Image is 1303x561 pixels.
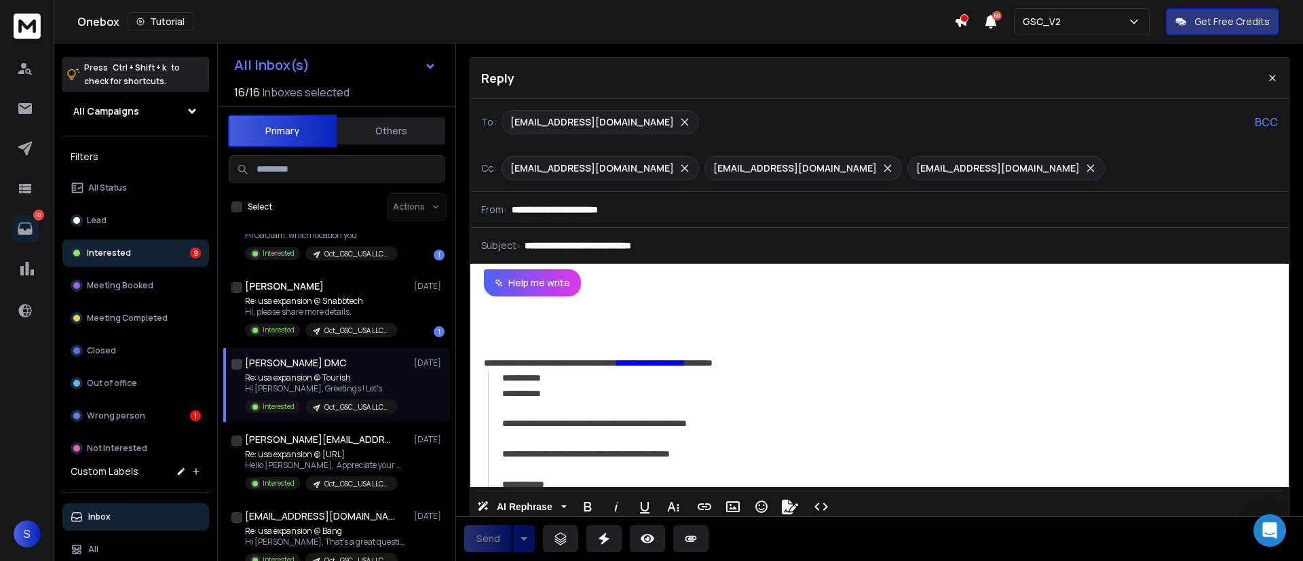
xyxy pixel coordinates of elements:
[263,325,295,335] p: Interested
[14,520,41,547] button: S
[484,269,581,296] button: Help me write
[62,207,209,234] button: Lead
[720,493,746,520] button: Insert Image (Ctrl+P)
[88,182,127,193] p: All Status
[62,239,209,267] button: Interested9
[324,402,390,412] p: Oct_GSC_USA LLC_20-100_India
[263,402,295,412] p: Interested
[713,161,877,175] p: [EMAIL_ADDRESS][DOMAIN_NAME]
[1023,15,1066,28] p: GSC_V2
[245,537,408,547] p: Hi [PERSON_NAME], That’s a great question
[324,479,390,489] p: Oct_GSC_USA LLC_20-100_India
[263,84,350,100] h3: Inboxes selected
[603,493,629,520] button: Italic (Ctrl+I)
[87,345,116,356] p: Closed
[324,249,390,259] p: Oct_GSC_USA LLC_20-100_India
[263,248,295,258] p: Interested
[73,104,139,118] h1: All Campaigns
[62,435,209,462] button: Not Interested
[71,465,138,478] h3: Custom Labels
[337,116,445,146] button: Others
[481,69,514,88] p: Reply
[33,210,44,220] p: 10
[248,201,272,212] label: Select
[245,526,408,537] p: Re: usa expansion @ Bang
[481,115,496,129] p: To:
[62,337,209,364] button: Closed
[434,250,445,260] div: 1
[1253,514,1286,547] div: Open Intercom Messenger
[481,239,519,252] p: Subject:
[245,296,398,307] p: Re: usa expansion @ Snabbtech
[87,215,107,226] p: Lead
[234,58,309,72] h1: All Inbox(s)
[190,410,201,421] div: 1
[245,433,394,446] h1: [PERSON_NAME][EMAIL_ADDRESS]
[223,52,447,79] button: All Inbox(s)
[62,402,209,429] button: Wrong person1
[88,511,111,522] p: Inbox
[632,493,658,520] button: Underline (Ctrl+U)
[62,272,209,299] button: Meeting Booked
[62,98,209,125] button: All Campaigns
[128,12,193,31] button: Tutorial
[62,174,209,201] button: All Status
[1194,15,1270,28] p: Get Free Credits
[62,370,209,397] button: Out of office
[62,305,209,332] button: Meeting Completed
[481,161,496,175] p: Cc:
[414,434,445,445] p: [DATE]
[245,279,324,293] h1: [PERSON_NAME]
[87,280,153,291] p: Meeting Booked
[575,493,601,520] button: Bold (Ctrl+B)
[62,503,209,530] button: Inbox
[481,203,506,216] p: From:
[245,449,408,460] p: Re: usa expansion @ [URL]
[87,410,145,421] p: Wrong person
[414,281,445,292] p: [DATE]
[510,161,674,175] p: [EMAIL_ADDRESS][DOMAIN_NAME]
[87,248,131,258] p: Interested
[245,460,408,471] p: Hello [PERSON_NAME], Appreciate your message, absolutely
[916,161,1080,175] p: [EMAIL_ADDRESS][DOMAIN_NAME]
[992,11,1002,20] span: 50
[414,511,445,522] p: [DATE]
[245,372,398,383] p: Re: usa expansion @ Tourish
[84,61,180,88] p: Press to check for shortcuts.
[434,326,445,337] div: 1
[228,115,337,147] button: Primary
[808,493,834,520] button: Code View
[510,115,674,129] p: [EMAIL_ADDRESS][DOMAIN_NAME]
[245,383,398,394] p: Hi [PERSON_NAME], Greetings ! Let's
[12,215,39,242] a: 10
[245,230,398,241] p: Hi Gautam, which location you
[660,493,686,520] button: More Text
[245,356,346,370] h1: [PERSON_NAME] DMC
[87,378,137,389] p: Out of office
[87,443,147,454] p: Not Interested
[749,493,774,520] button: Emoticons
[111,60,168,75] span: Ctrl + Shift + k
[190,248,201,258] div: 9
[414,357,445,368] p: [DATE]
[234,84,260,100] span: 16 / 16
[777,493,803,520] button: Signature
[245,307,398,317] p: Hi, please share more details.
[692,493,717,520] button: Insert Link (Ctrl+K)
[245,509,394,523] h1: [EMAIL_ADDRESS][DOMAIN_NAME]
[474,493,569,520] button: AI Rephrase
[263,478,295,488] p: Interested
[88,544,98,555] p: All
[324,326,390,336] p: Oct_GSC_USA LLC_20-100_India
[62,147,209,166] h3: Filters
[87,313,168,324] p: Meeting Completed
[494,501,555,513] span: AI Rephrase
[77,12,954,31] div: Onebox
[1255,114,1278,130] p: BCC
[1166,8,1279,35] button: Get Free Credits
